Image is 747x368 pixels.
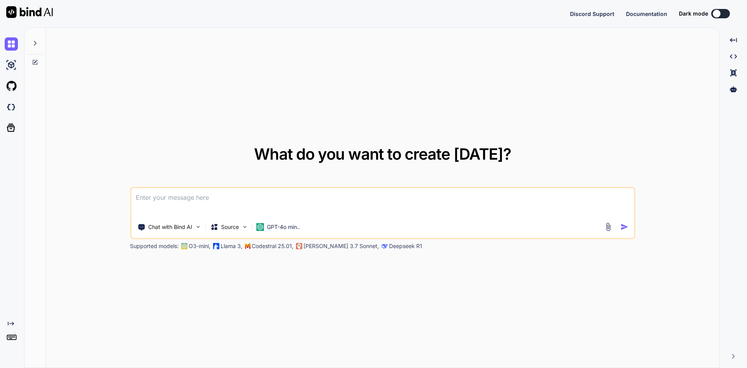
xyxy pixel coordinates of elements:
button: Documentation [626,10,667,18]
img: Bind AI [6,6,53,18]
span: Discord Support [570,11,614,17]
img: Pick Models [241,224,248,230]
p: GPT-4o min.. [267,223,300,231]
img: claude [381,243,388,249]
span: Documentation [626,11,667,17]
p: Codestral 25.01, [252,242,293,250]
img: Mistral-AI [245,243,250,249]
span: What do you want to create [DATE]? [254,144,511,164]
img: attachment [604,222,613,231]
img: githubLight [5,79,18,93]
p: Source [221,223,239,231]
img: GPT-4 [181,243,187,249]
img: Pick Tools [195,224,201,230]
p: [PERSON_NAME] 3.7 Sonnet, [303,242,379,250]
p: Llama 3, [221,242,242,250]
p: O3-mini, [189,242,210,250]
img: claude [296,243,302,249]
img: ai-studio [5,58,18,72]
p: Deepseek R1 [389,242,422,250]
img: chat [5,37,18,51]
img: GPT-4o mini [256,223,264,231]
img: icon [621,223,629,231]
p: Supported models: [130,242,179,250]
img: Llama2 [213,243,219,249]
span: Dark mode [679,10,708,18]
button: Discord Support [570,10,614,18]
p: Chat with Bind AI [148,223,192,231]
img: darkCloudIdeIcon [5,100,18,114]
